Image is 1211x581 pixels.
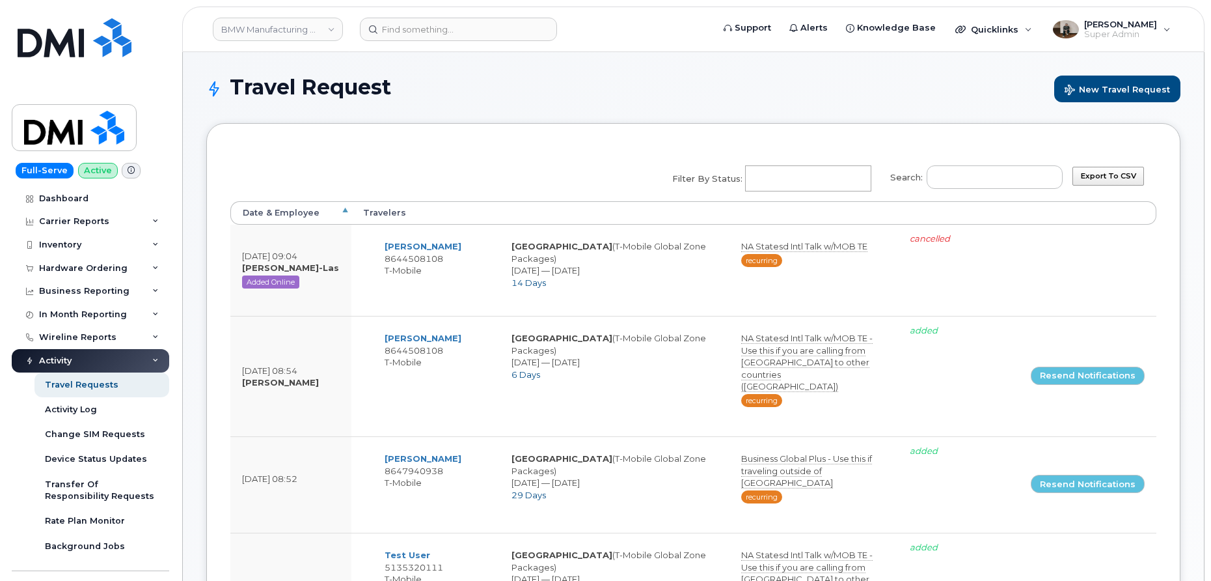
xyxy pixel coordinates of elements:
a: Test User [385,550,430,560]
a: Resend Notifications [1031,475,1145,493]
span: Recurring (AUTO renewal every 30 days) [741,254,782,267]
th: Travelers: activate to sort column ascending [351,201,1019,225]
span: Export to CSV [1081,171,1136,180]
strong: [PERSON_NAME] [242,377,319,388]
a: [PERSON_NAME] [385,241,461,251]
a: Resend Notifications [1031,367,1145,385]
a: [PERSON_NAME] [385,453,461,464]
th: Date &amp; Employee: activate to sort column descending [230,201,351,225]
strong: [GEOGRAPHIC_DATA] [511,333,612,343]
button: New Travel Request [1054,76,1180,102]
input: Filter by Status: [746,167,867,190]
i: added [910,446,938,456]
td: 8647940938 T-Mobile [373,445,500,513]
td: [DATE] 09:04 [230,225,351,316]
span: Added Online [242,276,299,289]
span: NA Statesd Intl Talk w/MOB TE [741,241,867,252]
td: 8644508108 T-Mobile [373,324,500,417]
i: cancelled [910,233,950,244]
span: New Travel Request [1065,85,1170,97]
td: (T-Mobile Global Zone Packages) [DATE] — [DATE] [500,445,729,513]
strong: [GEOGRAPHIC_DATA] [511,550,612,560]
span: 29 Days [511,490,546,500]
a: [PERSON_NAME] [385,333,461,343]
strong: [GEOGRAPHIC_DATA] [511,453,612,464]
span: Recurring (AUTO renewal every 30 days) [741,490,782,503]
span: Business Global Plus - Use this if traveling outside of [GEOGRAPHIC_DATA] [741,453,872,489]
span: Recurring (AUTO renewal every 30 days) [741,394,782,407]
h1: Travel Request [206,76,1180,102]
input: Search: [927,165,1063,189]
span: 14 Days [511,277,546,288]
strong: [PERSON_NAME]-Las [242,262,339,273]
td: 8644508108 T-Mobile [373,233,500,296]
i: added [910,325,938,335]
iframe: Messenger Launcher [1154,524,1201,571]
td: (T-Mobile Global Zone Packages) [DATE] — [DATE] [500,324,729,417]
span: Filter by Status: [672,173,742,185]
td: (T-Mobile Global Zone Packages) [DATE] — [DATE] [500,233,729,296]
span: 6 Days [511,369,540,380]
strong: [GEOGRAPHIC_DATA] [511,241,612,251]
i: added [910,542,938,552]
span: NA Statesd Intl Talk w/MOB TE - Use this if you are calling from [GEOGRAPHIC_DATA] to other count... [741,333,873,392]
th: : activate to sort column ascending [1019,201,1156,225]
label: Search: [882,157,1063,193]
td: [DATE] 08:52 [230,436,351,533]
td: [DATE] 08:54 [230,316,351,436]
